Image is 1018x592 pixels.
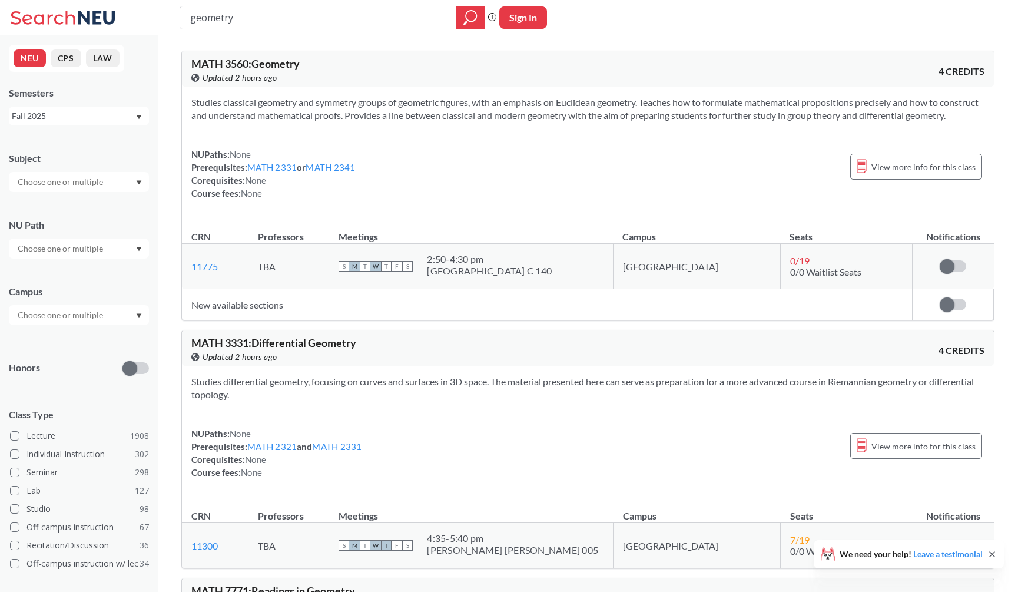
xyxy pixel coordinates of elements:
div: NUPaths: Prerequisites: and Corequisites: Course fees: [191,427,362,479]
div: CRN [191,230,211,243]
span: 1908 [130,429,149,442]
span: S [402,540,413,551]
a: MATH 2341 [306,162,355,173]
input: Choose one or multiple [12,308,111,322]
div: NU Path [9,219,149,231]
span: View more info for this class [871,439,976,454]
div: Semesters [9,87,149,100]
span: T [360,540,370,551]
svg: Dropdown arrow [136,180,142,185]
th: Notifications [913,219,994,244]
div: Dropdown arrow [9,305,149,325]
th: Professors [248,498,329,523]
section: Studies differential geometry, focusing on curves and surfaces in 3D space. The material presente... [191,375,984,401]
th: Meetings [329,219,613,244]
td: TBA [248,523,329,568]
span: 34 [140,557,149,570]
span: Updated 2 hours ago [203,71,277,84]
label: Recitation/Discussion [10,538,149,553]
div: Fall 2025 [12,110,135,123]
span: None [241,188,262,199]
span: W [370,540,381,551]
td: [GEOGRAPHIC_DATA] [613,244,780,289]
a: Leave a testimonial [913,549,983,559]
span: 0/0 Waitlist Seats [790,545,861,557]
span: None [245,175,266,186]
span: 0 / 19 [790,255,810,266]
span: We need your help! [840,550,983,558]
span: 98 [140,502,149,515]
div: 4:35 - 5:40 pm [427,533,598,544]
a: 11300 [191,540,218,551]
input: Class, professor, course number, "phrase" [189,8,447,28]
span: S [339,540,349,551]
span: MATH 3331 : Differential Geometry [191,336,356,349]
span: 127 [135,484,149,497]
a: MATH 2331 [312,441,362,452]
label: Studio [10,501,149,517]
span: T [381,540,392,551]
span: 36 [140,539,149,552]
span: M [349,540,360,551]
div: Dropdown arrow [9,172,149,192]
span: 4 CREDITS [939,344,984,357]
label: Lecture [10,428,149,444]
label: Seminar [10,465,149,480]
span: 7 / 19 [790,534,810,545]
span: None [230,428,251,439]
svg: magnifying glass [463,9,478,26]
svg: Dropdown arrow [136,247,142,252]
span: None [230,149,251,160]
th: Professors [248,219,329,244]
button: CPS [51,49,81,67]
button: Sign In [499,6,547,29]
span: View more info for this class [871,160,976,174]
span: None [241,467,262,478]
span: S [339,261,349,272]
p: Honors [9,361,40,375]
div: NUPaths: Prerequisites: or Corequisites: Course fees: [191,148,356,200]
span: MATH 3560 : Geometry [191,57,300,70]
span: T [360,261,370,272]
th: Notifications [913,498,994,523]
span: F [392,261,402,272]
span: 67 [140,521,149,534]
svg: Dropdown arrow [136,313,142,318]
span: Class Type [9,408,149,421]
span: Updated 2 hours ago [203,350,277,363]
label: Off-campus instruction w/ lec [10,556,149,571]
th: Seats [780,219,912,244]
span: F [392,540,402,551]
label: Off-campus instruction [10,520,149,535]
th: Seats [781,498,913,523]
td: [GEOGRAPHIC_DATA] [614,523,781,568]
a: MATH 2331 [247,162,297,173]
span: M [349,261,360,272]
svg: Dropdown arrow [136,115,142,120]
th: Campus [613,219,780,244]
td: New available sections [182,289,913,320]
th: Meetings [329,498,614,523]
section: Studies classical geometry and symmetry groups of geometric figures, with an emphasis on Euclidea... [191,96,984,122]
label: Lab [10,483,149,498]
div: [PERSON_NAME] [PERSON_NAME] 005 [427,544,598,556]
button: NEU [14,49,46,67]
span: None [245,454,266,465]
td: TBA [248,244,329,289]
span: 298 [135,466,149,479]
a: 11775 [191,261,218,272]
div: Fall 2025Dropdown arrow [9,107,149,125]
th: Campus [614,498,781,523]
div: magnifying glass [456,6,485,29]
button: LAW [86,49,120,67]
input: Choose one or multiple [12,175,111,189]
div: [GEOGRAPHIC_DATA] C 140 [427,265,552,277]
span: T [381,261,392,272]
div: 2:50 - 4:30 pm [427,253,552,265]
div: Subject [9,152,149,165]
div: CRN [191,510,211,522]
span: 4 CREDITS [939,65,984,78]
input: Choose one or multiple [12,242,111,256]
span: 302 [135,448,149,461]
label: Individual Instruction [10,447,149,462]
